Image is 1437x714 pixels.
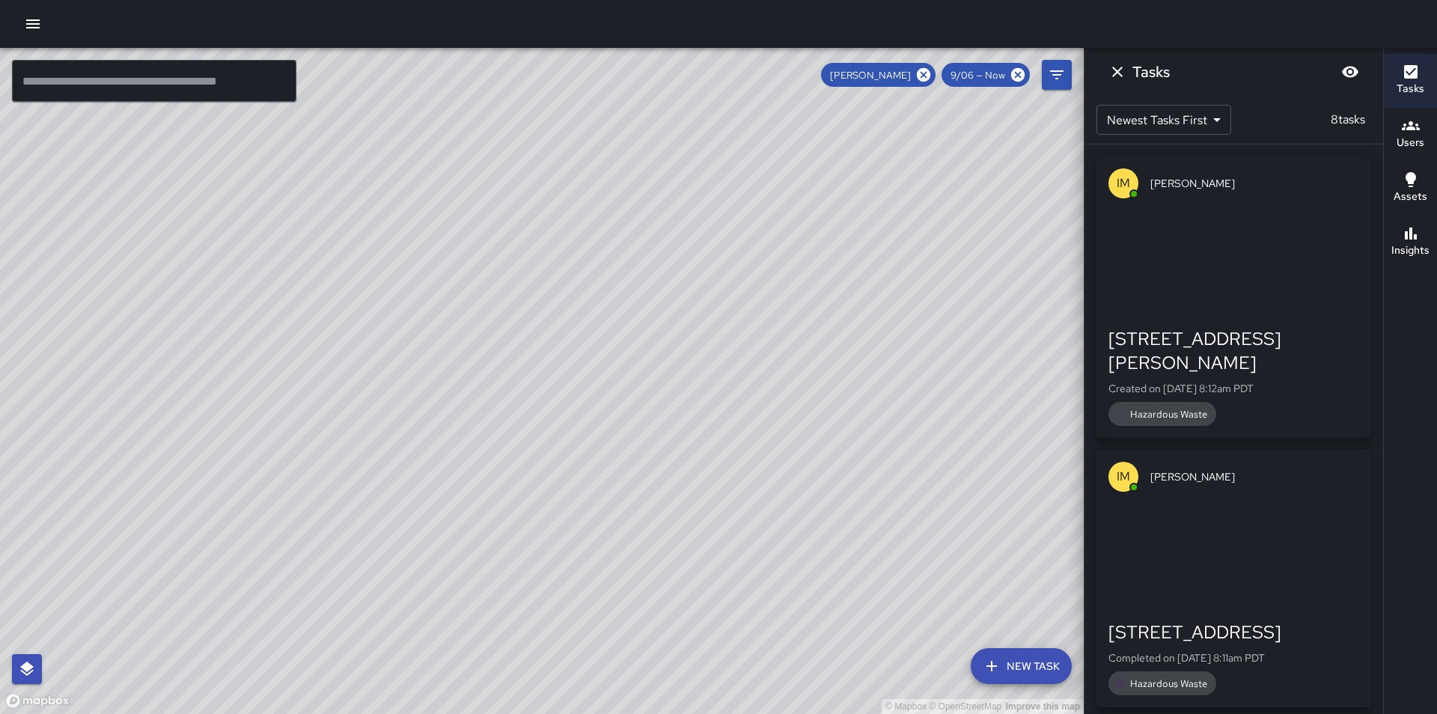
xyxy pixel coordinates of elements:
span: Hazardous Waste [1121,677,1216,690]
h6: Users [1397,135,1424,151]
button: IM[PERSON_NAME][STREET_ADDRESS]Completed on [DATE] 8:11am PDTHazardous Waste [1096,450,1371,707]
div: [PERSON_NAME] [821,63,936,87]
button: IM[PERSON_NAME][STREET_ADDRESS][PERSON_NAME]Created on [DATE] 8:12am PDTHazardous Waste [1096,156,1371,438]
p: IM [1117,468,1130,486]
span: [PERSON_NAME] [1150,469,1359,484]
button: Filters [1042,60,1072,90]
button: Dismiss [1102,57,1132,87]
div: [STREET_ADDRESS] [1108,620,1359,644]
p: Completed on [DATE] 8:11am PDT [1108,650,1359,665]
span: Hazardous Waste [1121,408,1216,421]
button: Blur [1335,57,1365,87]
p: IM [1117,174,1130,192]
button: Assets [1384,162,1437,216]
span: [PERSON_NAME] [821,69,920,82]
div: [STREET_ADDRESS][PERSON_NAME] [1108,327,1359,375]
h6: Insights [1391,242,1430,259]
div: 9/06 — Now [942,63,1030,87]
p: Created on [DATE] 8:12am PDT [1108,381,1359,396]
button: New Task [971,648,1072,684]
button: Insights [1384,216,1437,269]
h6: Tasks [1132,60,1170,84]
span: 9/06 — Now [942,69,1014,82]
p: 8 tasks [1325,111,1371,129]
span: [PERSON_NAME] [1150,176,1359,191]
div: Newest Tasks First [1096,105,1231,135]
h6: Tasks [1397,81,1424,97]
button: Users [1384,108,1437,162]
button: Tasks [1384,54,1437,108]
h6: Assets [1394,189,1427,205]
